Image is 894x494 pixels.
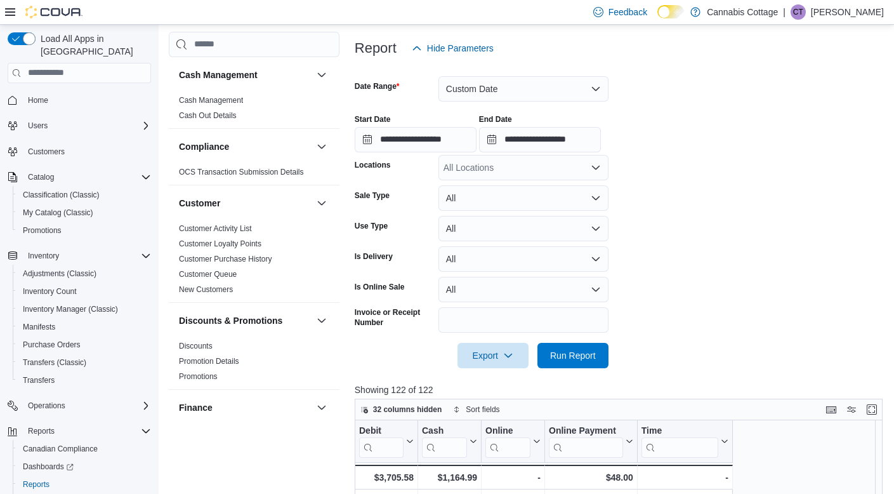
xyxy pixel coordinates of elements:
[314,196,329,211] button: Customer
[23,462,74,472] span: Dashboards
[438,277,608,302] button: All
[824,402,839,417] button: Keyboard shortcuts
[23,424,151,439] span: Reports
[18,223,151,238] span: Promotions
[18,205,98,220] a: My Catalog (Classic)
[18,302,151,317] span: Inventory Manager (Classic)
[18,319,151,335] span: Manifests
[355,41,397,56] h3: Report
[373,404,442,415] span: 32 columns hidden
[179,167,304,177] span: OCS Transaction Submission Details
[23,144,151,159] span: Customers
[23,357,86,368] span: Transfers (Classic)
[23,144,70,159] a: Customers
[179,401,213,414] h3: Finance
[28,426,55,436] span: Reports
[23,170,59,185] button: Catalog
[359,425,404,437] div: Debit
[179,197,220,210] h3: Customer
[23,398,70,413] button: Operations
[18,187,105,203] a: Classification (Classic)
[3,247,156,265] button: Inventory
[23,118,151,133] span: Users
[13,336,156,354] button: Purchase Orders
[18,319,60,335] a: Manifests
[179,69,312,81] button: Cash Management
[23,444,98,454] span: Canadian Compliance
[23,304,118,314] span: Inventory Manager (Classic)
[359,425,404,457] div: Debit
[707,4,778,20] p: Cannabis Cottage
[179,239,261,249] span: Customer Loyalty Points
[485,425,530,437] div: Online
[438,185,608,211] button: All
[179,372,218,381] a: Promotions
[18,302,123,317] a: Inventory Manager (Classic)
[438,246,608,272] button: All
[23,248,151,264] span: Inventory
[179,168,304,177] a: OCS Transaction Submission Details
[18,355,91,370] a: Transfers (Classic)
[23,424,60,439] button: Reports
[422,425,477,457] button: Cash
[13,318,156,336] button: Manifests
[179,314,312,327] button: Discounts & Promotions
[537,343,608,368] button: Run Report
[28,147,65,157] span: Customers
[13,371,156,389] button: Transfers
[179,110,237,121] span: Cash Out Details
[13,354,156,371] button: Transfers (Classic)
[179,224,252,233] a: Customer Activity List
[179,285,233,294] a: New Customers
[25,6,82,18] img: Cova
[18,373,151,388] span: Transfers
[23,479,49,490] span: Reports
[179,314,282,327] h3: Discounts & Promotions
[18,337,151,352] span: Purchase Orders
[169,164,339,185] div: Compliance
[179,254,272,264] span: Customer Purchase History
[23,322,55,332] span: Manifests
[465,343,521,368] span: Export
[169,425,339,461] div: Finance
[864,402,879,417] button: Enter fullscreen
[179,140,312,153] button: Compliance
[466,404,499,415] span: Sort fields
[13,265,156,283] button: Adjustments (Classic)
[438,76,608,102] button: Custom Date
[3,422,156,440] button: Reports
[3,117,156,135] button: Users
[355,282,405,292] label: Is Online Sale
[355,127,477,152] input: Press the down key to open a popover containing a calendar.
[18,441,103,457] a: Canadian Compliance
[18,284,82,299] a: Inventory Count
[549,425,633,457] button: Online Payment
[179,69,258,81] h3: Cash Management
[23,398,151,413] span: Operations
[448,402,504,417] button: Sort fields
[179,95,243,105] span: Cash Management
[18,477,55,492] a: Reports
[28,401,65,411] span: Operations
[550,349,596,362] span: Run Report
[28,251,59,261] span: Inventory
[18,337,86,352] a: Purchase Orders
[3,142,156,161] button: Customers
[641,470,728,485] div: -
[479,114,512,124] label: End Date
[485,470,541,485] div: -
[427,42,494,55] span: Hide Parameters
[23,170,151,185] span: Catalog
[549,425,623,457] div: Online Payment
[355,402,447,417] button: 32 columns hidden
[28,121,48,131] span: Users
[591,163,601,173] button: Open list of options
[844,402,859,417] button: Display options
[422,425,467,437] div: Cash
[18,187,151,203] span: Classification (Classic)
[179,111,237,120] a: Cash Out Details
[23,225,62,236] span: Promotions
[641,425,728,457] button: Time
[179,140,229,153] h3: Compliance
[23,340,81,350] span: Purchase Orders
